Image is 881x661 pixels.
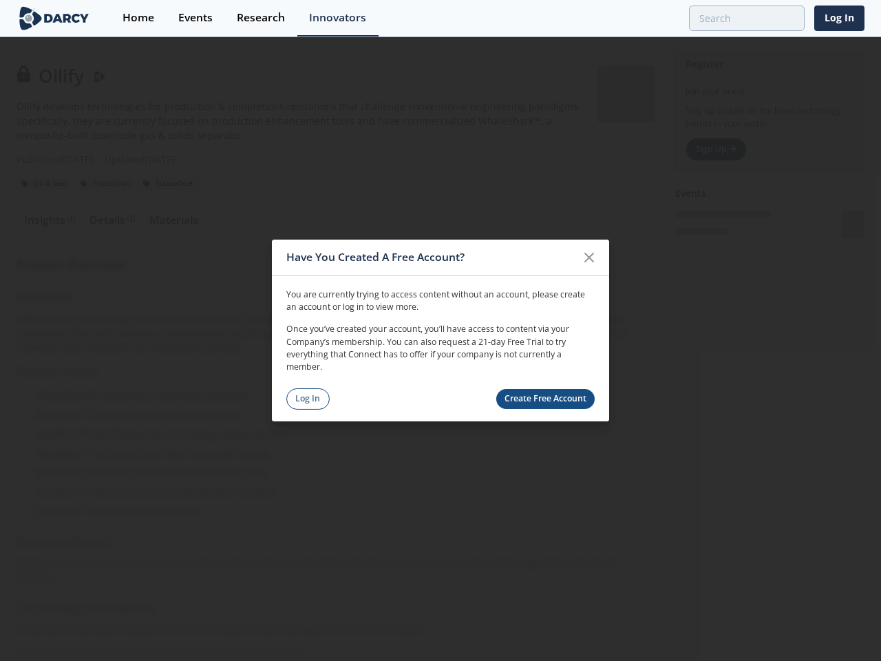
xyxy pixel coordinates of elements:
div: Innovators [309,12,366,23]
a: Create Free Account [496,389,595,409]
div: Events [178,12,213,23]
input: Advanced Search [689,6,805,31]
div: Research [237,12,285,23]
div: Home [123,12,154,23]
p: Once you’ve created your account, you’ll have access to content via your Company’s membership. Yo... [286,323,595,374]
a: Log In [286,388,330,410]
p: You are currently trying to access content without an account, please create an account or log in... [286,288,595,313]
img: logo-wide.svg [17,6,92,30]
div: Have You Created A Free Account? [286,244,576,271]
a: Log In [814,6,864,31]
